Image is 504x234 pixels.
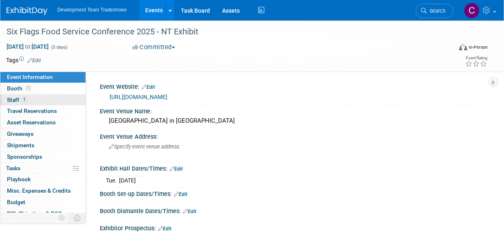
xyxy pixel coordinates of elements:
span: Booth not reserved yet [25,85,32,91]
a: Misc. Expenses & Credits [0,185,85,196]
a: Playbook [0,174,85,185]
span: Travel Reservations [7,108,57,114]
button: Committed [130,43,178,52]
span: Development Team Tradeshows [57,7,127,13]
a: ROI, Objectives & ROO [0,208,85,219]
span: Shipments [7,142,34,148]
span: Specify event venue address [109,144,179,150]
span: Giveaways [7,130,34,137]
div: Six Flags Food Service Conference 2025 - NT Exhibit [4,25,446,39]
span: Event Information [7,74,53,80]
a: Event Information [0,72,85,83]
img: Courtney Perkins [464,3,479,18]
a: Sponsorships [0,151,85,162]
a: Booth [0,83,85,94]
img: ExhibitDay [7,7,47,15]
a: Tasks [0,163,85,174]
div: Booth Set-up Dates/Times: [100,188,488,198]
span: Booth [7,85,32,92]
a: Edit [169,166,183,172]
a: Asset Reservations [0,117,85,128]
div: Event Format [418,43,488,55]
div: Booth Dismantle Dates/Times: [100,205,488,216]
img: Format-Inperson.png [459,44,467,50]
div: Event Website: [100,81,488,91]
span: Asset Reservations [7,119,56,126]
span: Tasks [6,165,20,171]
span: Staff [7,97,27,103]
div: Exhibitor Prospectus: [100,222,488,233]
a: Travel Reservations [0,106,85,117]
span: Misc. Expenses & Credits [7,187,71,194]
a: Staff1 [0,94,85,106]
td: Tags [6,56,41,64]
div: Event Venue Name: [100,105,488,115]
a: Edit [142,84,155,90]
a: Search [416,4,453,18]
a: Giveaways [0,128,85,139]
span: Budget [7,199,25,205]
div: Exhibit Hall Dates/Times: [100,162,488,173]
span: Sponsorships [7,153,42,160]
span: [DATE] [DATE] [6,43,49,50]
div: Event Rating [465,56,487,60]
div: Event Venue Address: [100,130,488,141]
span: Search [427,8,445,14]
a: Shipments [0,140,85,151]
a: Budget [0,197,85,208]
span: ROI, Objectives & ROO [7,210,62,217]
a: Edit [183,209,196,214]
a: Edit [158,226,171,232]
a: Edit [27,58,41,63]
span: (5 days) [50,45,67,50]
a: [URL][DOMAIN_NAME] [110,94,167,100]
span: Playbook [7,176,31,182]
span: to [24,43,32,50]
td: Personalize Event Tab Strip [55,213,69,223]
div: In-Person [468,44,488,50]
span: 1 [21,97,27,103]
td: Toggle Event Tabs [69,213,86,223]
div: [GEOGRAPHIC_DATA] in [GEOGRAPHIC_DATA] [106,115,482,127]
a: Edit [174,191,187,197]
td: Tue. [106,176,119,185]
td: [DATE] [119,176,136,185]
